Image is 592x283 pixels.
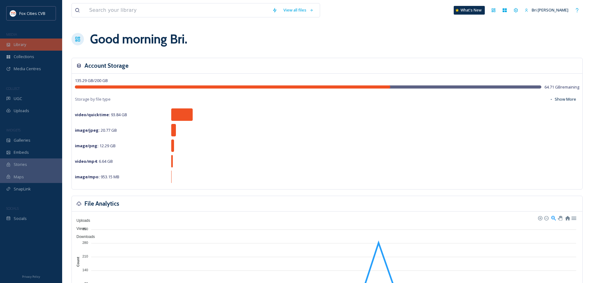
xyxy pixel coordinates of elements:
[76,257,80,267] text: Count
[82,241,88,244] tspan: 280
[75,143,99,148] strong: image/png :
[14,108,29,114] span: Uploads
[75,127,117,133] span: 20.77 GB
[544,84,579,90] span: 64.71 GB remaining
[75,158,113,164] span: 6.64 GB
[82,254,88,258] tspan: 210
[19,11,45,16] span: Fox Cities CVB
[521,4,571,16] a: Bri [PERSON_NAME]
[75,127,100,133] strong: image/jpeg :
[280,4,317,16] a: View all files
[72,226,86,231] span: Views
[75,78,108,83] span: 135.29 GB / 200 GB
[544,216,548,220] div: Zoom Out
[85,61,129,70] h3: Account Storage
[14,66,41,72] span: Media Centres
[22,272,40,280] a: Privacy Policy
[6,32,17,37] span: MEDIA
[22,275,40,279] span: Privacy Policy
[85,199,119,208] h3: File Analytics
[90,30,187,48] h1: Good morning Bri .
[565,215,570,220] div: Reset Zoom
[72,235,95,239] span: Downloads
[14,42,26,48] span: Library
[14,186,31,192] span: SnapLink
[75,143,116,148] span: 12.29 GB
[14,54,34,60] span: Collections
[14,149,29,155] span: Embeds
[75,96,111,102] span: Storage by file type
[6,128,21,132] span: WIDGETS
[14,96,22,102] span: UGC
[571,215,576,220] div: Menu
[14,137,30,143] span: Galleries
[14,216,27,221] span: Socials
[72,218,90,223] span: Uploads
[75,158,98,164] strong: video/mp4 :
[75,112,110,117] strong: video/quicktime :
[75,174,119,180] span: 953.15 MB
[14,162,27,167] span: Stories
[14,174,24,180] span: Maps
[86,3,269,17] input: Search your library
[558,216,562,220] div: Panning
[82,268,88,272] tspan: 140
[6,206,19,211] span: SOCIALS
[546,93,579,105] button: Show More
[75,112,127,117] span: 93.84 GB
[532,7,568,13] span: Bri [PERSON_NAME]
[6,86,20,91] span: COLLECT
[75,174,100,180] strong: image/mpo :
[538,216,542,220] div: Zoom In
[82,227,88,231] tspan: 350
[10,10,16,16] img: images.png
[551,215,556,220] div: Selection Zoom
[454,6,485,15] a: What's New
